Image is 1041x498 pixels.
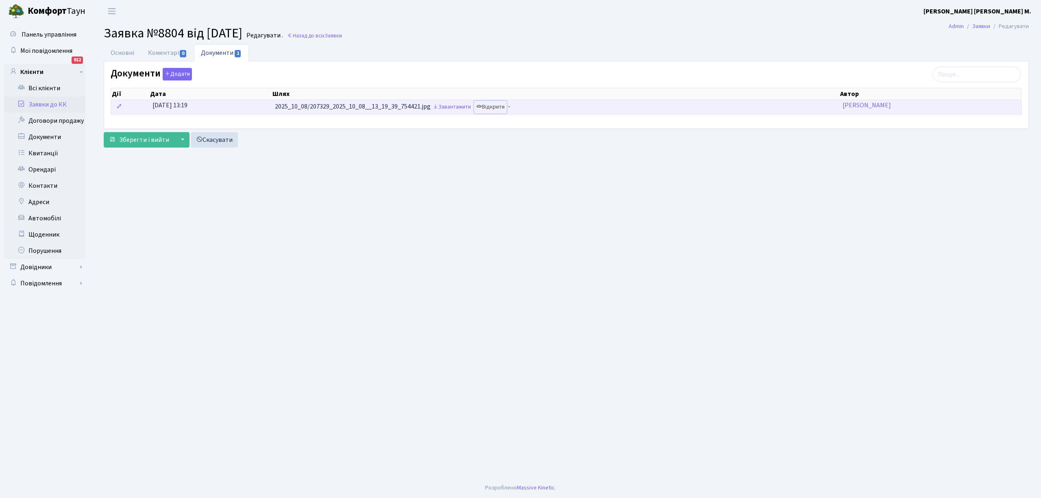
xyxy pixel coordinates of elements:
[431,101,473,113] a: Завантажити
[102,4,122,18] button: Переключити навігацію
[194,44,248,61] a: Документи
[4,243,85,259] a: Порушення
[324,32,342,39] span: Заявки
[28,4,67,17] b: Комфорт
[4,80,85,96] a: Всі клієнти
[936,18,1041,35] nav: breadcrumb
[152,101,187,110] span: [DATE] 13:19
[180,50,186,57] span: 0
[949,22,964,30] a: Admin
[72,57,83,64] div: 912
[4,43,85,59] a: Мої повідомлення912
[839,88,1021,100] th: Автор
[4,26,85,43] a: Панель управління
[843,101,891,110] a: [PERSON_NAME]
[4,64,85,80] a: Клієнти
[191,132,238,148] a: Скасувати
[4,210,85,226] a: Автомобілі
[4,161,85,178] a: Орендарі
[933,67,1021,82] input: Пошук...
[272,88,839,100] th: Шлях
[517,483,555,492] a: Massive Kinetic
[8,3,24,20] img: logo.png
[20,46,72,55] span: Мої повідомлення
[287,32,342,39] a: Назад до всіхЗаявки
[141,44,194,61] a: Коментарі
[4,145,85,161] a: Квитанції
[474,101,507,113] a: Відкрити
[4,178,85,194] a: Контакти
[28,4,85,18] span: Таун
[4,129,85,145] a: Документи
[4,194,85,210] a: Адреси
[119,135,169,144] span: Зберегти і вийти
[4,96,85,113] a: Заявки до КК
[111,68,192,80] label: Документи
[4,226,85,243] a: Щоденник
[4,275,85,291] a: Повідомлення
[149,88,272,100] th: Дата
[4,259,85,275] a: Довідники
[235,50,241,57] span: 1
[972,22,990,30] a: Заявки
[508,102,510,111] span: -
[923,7,1031,16] a: [PERSON_NAME] [PERSON_NAME] М.
[104,132,174,148] button: Зберегти і вийти
[990,22,1029,31] li: Редагувати
[163,68,192,80] button: Документи
[104,24,242,43] span: Заявка №8804 від [DATE]
[4,113,85,129] a: Договори продажу
[485,483,556,492] div: Розроблено .
[161,67,192,81] a: Додати
[22,30,76,39] span: Панель управління
[245,32,283,39] small: Редагувати .
[111,88,149,100] th: Дії
[104,44,141,61] a: Основні
[272,100,839,114] td: 2025_10_08/207329_2025_10_08__13_19_39_754421.jpg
